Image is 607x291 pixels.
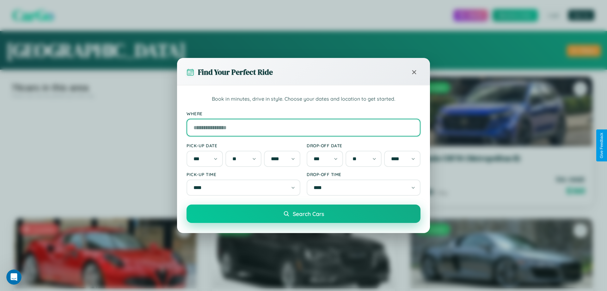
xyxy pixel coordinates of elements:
span: Search Cars [293,210,324,217]
button: Search Cars [187,205,420,223]
label: Pick-up Date [187,143,300,148]
p: Book in minutes, drive in style. Choose your dates and location to get started. [187,95,420,103]
h3: Find Your Perfect Ride [198,67,273,77]
label: Drop-off Time [307,172,420,177]
label: Drop-off Date [307,143,420,148]
label: Where [187,111,420,116]
label: Pick-up Time [187,172,300,177]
